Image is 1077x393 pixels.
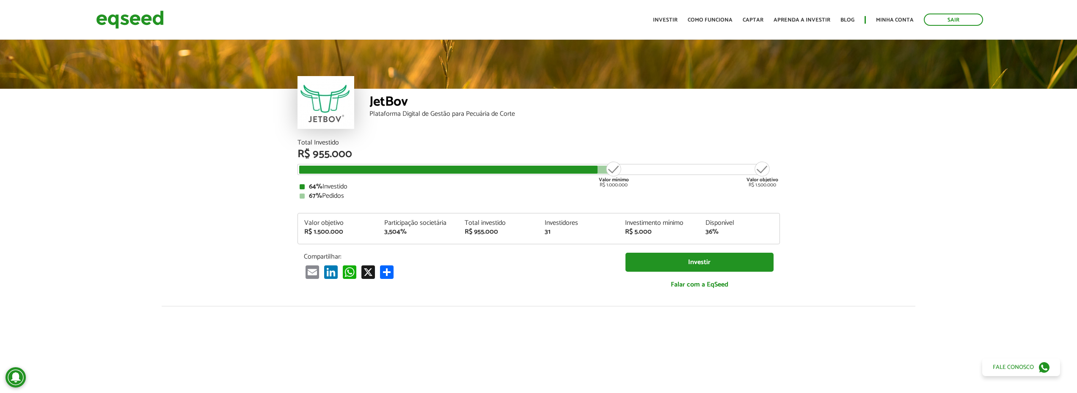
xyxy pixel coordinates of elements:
a: Investir [625,253,774,272]
a: Blog [840,17,854,23]
a: Como funciona [688,17,733,23]
a: X [360,265,377,279]
div: Investido [300,183,778,190]
img: EqSeed [96,8,164,31]
a: Investir [653,17,678,23]
a: Aprenda a investir [774,17,830,23]
div: R$ 1.000.000 [598,161,630,188]
div: R$ 955.000 [297,149,780,160]
div: Total investido [465,220,532,227]
div: 36% [705,229,773,235]
a: Email [304,265,321,279]
div: Valor objetivo [304,220,372,227]
div: R$ 5.000 [625,229,693,235]
div: 31 [545,229,612,235]
a: LinkedIn [322,265,339,279]
div: Total Investido [297,139,780,146]
strong: Valor mínimo [599,176,629,184]
div: R$ 1.500.000 [304,229,372,235]
div: Disponível [705,220,773,227]
div: Investimento mínimo [625,220,693,227]
strong: 64% [309,181,322,192]
div: R$ 1.500.000 [746,161,778,188]
p: Compartilhar: [304,253,613,261]
a: WhatsApp [341,265,358,279]
div: Investidores [545,220,612,227]
div: R$ 955.000 [465,229,532,235]
a: Captar [743,17,763,23]
div: Plataforma Digital de Gestão para Pecuária de Corte [369,111,780,117]
strong: Valor objetivo [746,176,778,184]
strong: 67% [309,190,322,202]
div: Pedidos [300,193,778,199]
a: Minha conta [876,17,914,23]
div: Participação societária [384,220,452,227]
a: Sair [924,14,983,26]
a: Compartilhar [378,265,395,279]
a: Fale conosco [982,358,1060,376]
a: Falar com a EqSeed [625,276,774,293]
div: 3,504% [384,229,452,235]
div: JetBov [369,95,780,111]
